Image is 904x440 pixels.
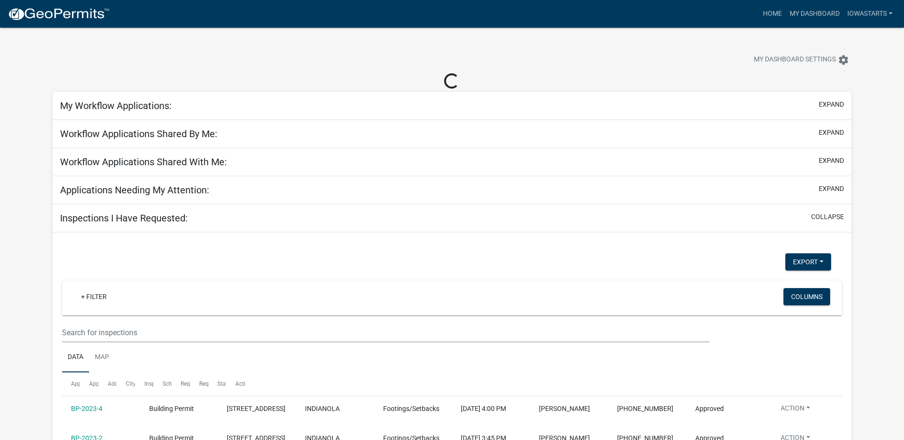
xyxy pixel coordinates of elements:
datatable-header-cell: Application Type [80,372,98,395]
span: Status [217,380,234,387]
datatable-header-cell: Scheduled Time [153,372,172,395]
datatable-header-cell: Actions [226,372,244,395]
span: 04/04/2023, 4:00 PM [461,405,506,412]
button: expand [819,156,844,166]
span: Actions [235,380,255,387]
button: My Dashboard Settingssettings [746,50,857,69]
button: Columns [783,288,830,305]
button: Action [773,403,818,417]
button: expand [819,184,844,194]
a: + Filter [73,288,114,305]
a: IowaStarts [843,5,896,23]
span: Approved [695,405,724,412]
button: expand [819,128,844,138]
span: Application [71,380,101,387]
h5: My Workflow Applications: [60,100,172,111]
span: Building Permit [149,405,194,412]
span: Footings/Setbacks [383,405,439,412]
h5: Workflow Applications Shared By Me: [60,128,217,140]
datatable-header-cell: Status [208,372,226,395]
button: expand [819,100,844,110]
datatable-header-cell: Application [62,372,80,395]
button: Export [785,253,831,270]
datatable-header-cell: Inspection Type [135,372,153,395]
span: Inspection Type [144,380,185,387]
i: settings [838,54,849,66]
span: Scheduled Time [163,380,203,387]
span: Requestor Name [181,380,223,387]
span: City [126,380,136,387]
button: collapse [811,212,844,222]
datatable-header-cell: Address [99,372,117,395]
span: 515-330-6381 [617,405,673,412]
datatable-header-cell: Requestor Name [172,372,190,395]
span: 2102 N 7TH ST [227,405,285,412]
h5: Applications Needing My Attention: [60,184,209,196]
span: Noah Pickard [539,405,590,412]
a: My Dashboard [786,5,843,23]
span: INDIANOLA [305,405,340,412]
datatable-header-cell: Requestor Phone [190,372,208,395]
h5: Inspections I Have Requested: [60,212,188,224]
datatable-header-cell: City [117,372,135,395]
h5: Workflow Applications Shared With Me: [60,156,227,168]
span: Address [108,380,129,387]
a: Data [62,342,89,373]
span: Requestor Phone [199,380,243,387]
span: Application Type [89,380,132,387]
a: Map [89,342,115,373]
span: My Dashboard Settings [754,54,836,66]
input: Search for inspections [62,323,710,342]
a: Home [759,5,786,23]
a: BP-2023-4 [71,405,102,412]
